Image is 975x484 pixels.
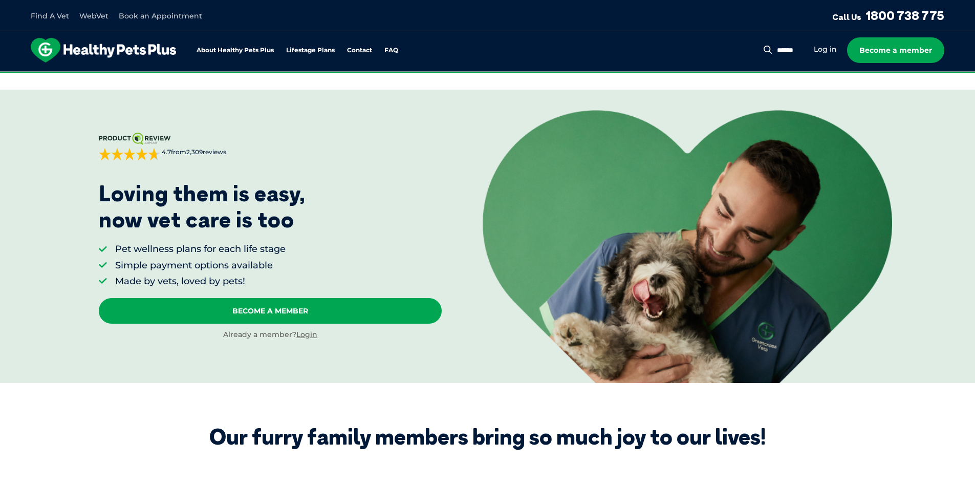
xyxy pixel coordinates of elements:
span: from [160,148,226,157]
a: 4.7from2,309reviews [99,133,442,160]
div: Already a member? [99,330,442,340]
strong: 4.7 [162,148,171,156]
div: 4.7 out of 5 stars [99,148,160,160]
div: Our furry family members bring so much joy to our lives! [209,424,766,450]
li: Simple payment options available [115,259,286,272]
li: Pet wellness plans for each life stage [115,243,286,256]
a: Become A Member [99,298,442,324]
a: Login [296,330,317,339]
span: 2,309 reviews [186,148,226,156]
li: Made by vets, loved by pets! [115,275,286,288]
p: Loving them is easy, now vet care is too [99,181,306,233]
img: <p>Loving them is easy, <br /> now vet care is too</p> [483,110,892,383]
